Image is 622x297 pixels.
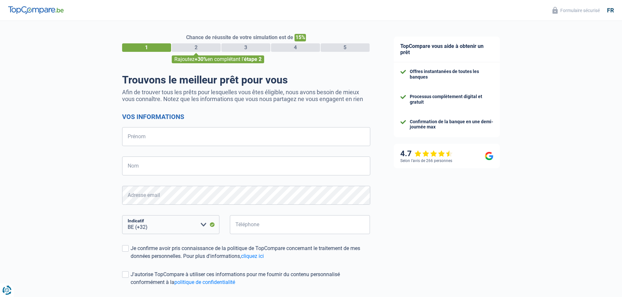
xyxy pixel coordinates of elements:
span: 15% [295,34,306,41]
div: 4 [271,43,320,52]
h1: Trouvons le meilleur prêt pour vous [122,74,370,86]
div: Selon l’avis de 266 personnes [400,158,452,163]
div: TopCompare vous aide à obtenir un prêt [394,37,500,62]
a: cliquez ici [241,253,264,259]
div: 4.7 [400,149,453,158]
div: 5 [321,43,370,52]
button: Formulaire sécurisé [549,5,604,16]
div: Je confirme avoir pris connaissance de la politique de TopCompare concernant le traitement de mes... [131,245,370,260]
input: 401020304 [230,215,370,234]
div: Rajoutez en complétant l' [172,55,264,63]
span: +30% [195,56,207,62]
img: TopCompare Logo [8,6,64,14]
span: étape 2 [244,56,262,62]
div: Offres instantanées de toutes les banques [410,69,493,80]
div: 1 [122,43,171,52]
div: Processus complètement digital et gratuit [410,94,493,105]
a: politique de confidentialité [174,279,235,285]
div: 2 [172,43,221,52]
span: Chance de réussite de votre simulation est de [186,34,293,40]
p: Afin de trouver tous les prêts pour lesquelles vous êtes éligible, nous avons besoin de mieux vou... [122,89,370,102]
div: 3 [221,43,270,52]
div: J'autorise TopCompare à utiliser ces informations pour me fournir du contenu personnalisé conform... [131,271,370,286]
div: Confirmation de la banque en une demi-journée max [410,119,493,130]
h2: Vos informations [122,113,370,121]
div: fr [607,7,614,14]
